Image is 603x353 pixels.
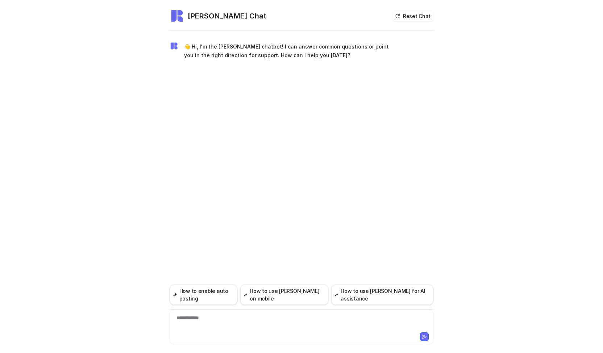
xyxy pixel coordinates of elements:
[170,9,184,23] img: Widget
[331,285,433,305] button: How to use [PERSON_NAME] for AI assistance
[170,42,178,50] img: Widget
[184,42,396,60] p: 👋 Hi, I'm the [PERSON_NAME] chatbot! I can answer common questions or point you in the right dire...
[170,285,237,305] button: How to enable auto posting
[393,11,433,21] button: Reset Chat
[240,285,328,305] button: How to use [PERSON_NAME] on mobile
[188,11,266,21] h2: [PERSON_NAME] Chat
